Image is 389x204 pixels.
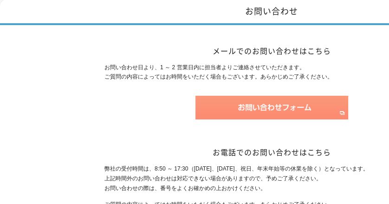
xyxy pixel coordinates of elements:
[195,111,348,118] a: お問い合わせフォーム
[195,96,348,119] img: お問い合わせフォーム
